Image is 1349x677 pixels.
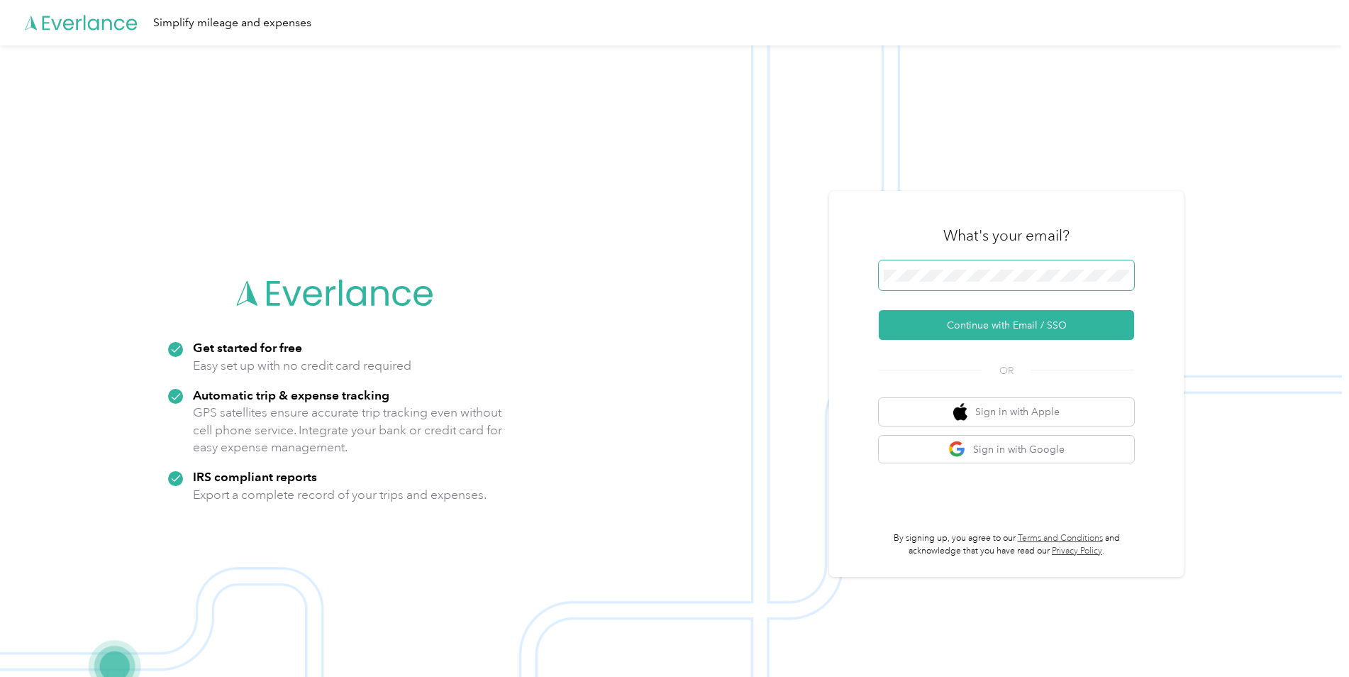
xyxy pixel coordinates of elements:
button: apple logoSign in with Apple [879,398,1134,426]
img: apple logo [953,403,967,421]
strong: Automatic trip & expense tracking [193,387,389,402]
strong: Get started for free [193,340,302,355]
strong: IRS compliant reports [193,469,317,484]
button: google logoSign in with Google [879,436,1134,463]
p: By signing up, you agree to our and acknowledge that you have read our . [879,532,1134,557]
p: GPS satellites ensure accurate trip tracking even without cell phone service. Integrate your bank... [193,404,503,456]
img: google logo [948,441,966,458]
a: Privacy Policy [1052,546,1102,556]
p: Export a complete record of your trips and expenses. [193,486,487,504]
span: OR [982,363,1031,378]
h3: What's your email? [943,226,1070,246]
div: Simplify mileage and expenses [153,14,311,32]
p: Easy set up with no credit card required [193,357,411,375]
button: Continue with Email / SSO [879,310,1134,340]
a: Terms and Conditions [1018,533,1103,544]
